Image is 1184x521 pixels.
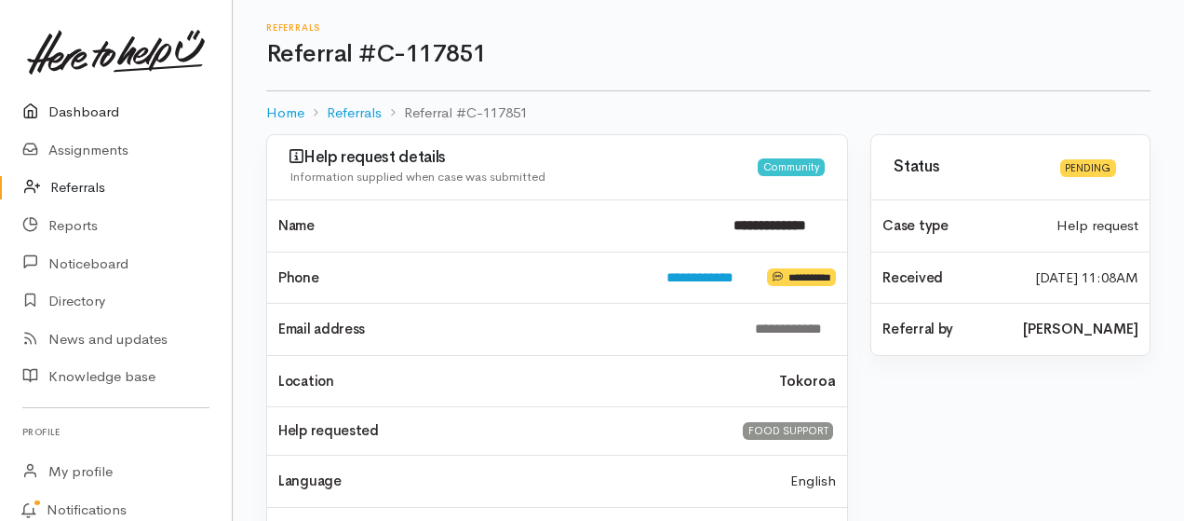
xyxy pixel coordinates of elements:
[743,422,833,440] div: FOOD SUPPORT
[278,270,644,286] h4: Phone
[894,158,1048,176] h3: Status
[278,322,733,337] h4: Email address
[266,103,304,124] a: Home
[22,419,209,445] h6: Profile
[266,91,1150,135] nav: breadcrumb
[278,218,711,234] h4: Name
[882,270,1013,286] h4: Received
[266,22,1150,33] h6: Referrals
[779,371,836,392] b: Tokoroa
[266,41,1150,68] h1: Referral #C-117851
[278,374,757,390] h4: Location
[882,322,1001,337] h4: Referral by
[758,158,825,176] div: Community
[1045,215,1150,237] div: Help request
[779,471,847,492] div: English
[278,423,718,439] h4: Help requested
[1035,267,1138,289] time: [DATE] 11:08AM
[882,218,1034,234] h4: Case type
[382,103,528,124] li: Referral #C-117851
[327,103,382,124] a: Referrals
[1023,319,1138,340] b: [PERSON_NAME]
[289,148,758,167] h3: Help request details
[1060,159,1116,177] div: Pending
[278,473,342,489] h4: Language
[289,169,545,185] span: Information supplied when case was submitted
